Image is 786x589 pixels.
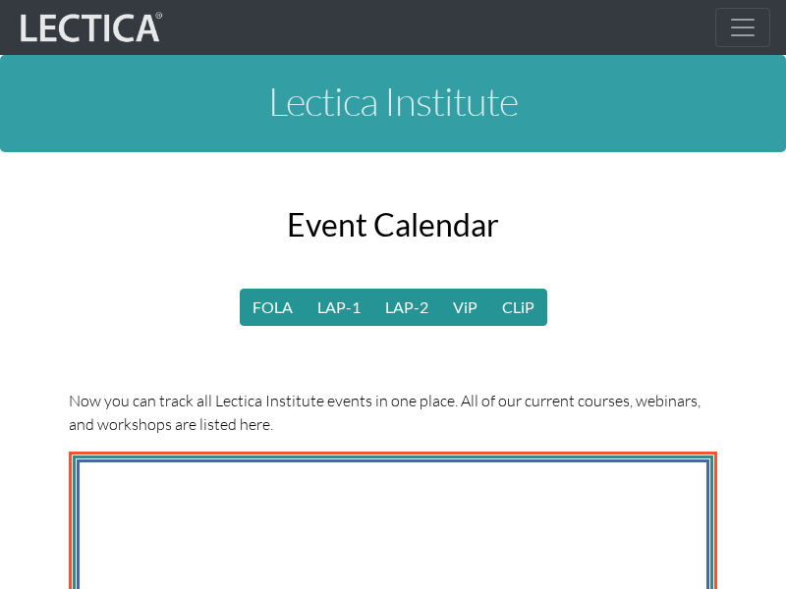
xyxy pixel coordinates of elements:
[240,289,306,326] a: FOLA
[372,289,441,326] a: LAP-2
[305,289,373,326] a: LAP-1
[16,9,163,46] img: lecticalive
[54,80,732,123] h1: Lectica Institute
[489,289,547,326] a: CLiP
[69,389,717,436] p: Now you can track all Lectica Institute events in one place. All of our current courses, webinars...
[715,8,770,47] button: Toggle navigation
[69,207,717,241] h2: Event Calendar
[440,289,490,326] a: ViP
